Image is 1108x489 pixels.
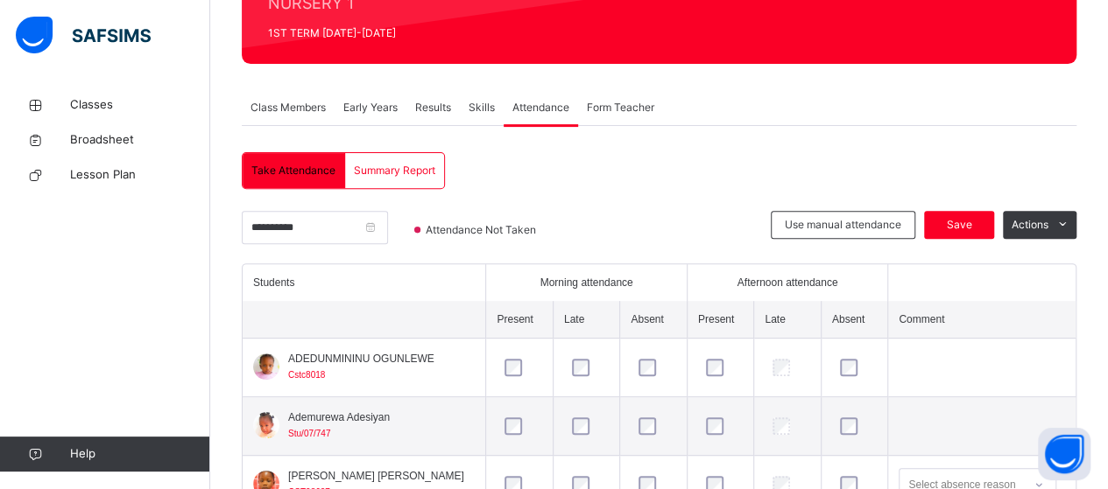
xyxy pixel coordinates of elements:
span: ADEDUNMININU OGUNLEWE [288,351,434,367]
th: Late [553,301,619,339]
span: Actions [1012,217,1048,233]
span: Cstc8018 [288,370,325,380]
span: Early Years [343,100,398,115]
span: Stu/07/747 [288,429,330,438]
span: Use manual attendance [785,217,901,233]
span: Classes [70,96,210,114]
span: Ademurewa Adesiyan [288,409,390,425]
span: Attendance [512,100,569,115]
button: Open asap [1038,428,1090,480]
span: Attendance Not Taken [424,222,541,238]
span: [PERSON_NAME] [PERSON_NAME] [288,468,464,484]
th: Absent [620,301,687,339]
th: Absent [821,301,887,339]
span: Summary Report [354,163,435,178]
span: Take Attendance [251,163,335,178]
span: Afternoon attendance [737,275,838,290]
th: Late [754,301,821,339]
span: Morning attendance [540,275,633,290]
span: Skills [469,100,495,115]
span: Save [937,217,981,233]
th: Present [486,301,553,339]
img: safsims [16,17,151,53]
th: Present [687,301,753,339]
span: Class Members [251,100,326,115]
span: Form Teacher [587,100,654,115]
span: 1ST TERM [DATE]-[DATE] [268,25,546,41]
span: Broadsheet [70,131,210,149]
span: Help [70,445,209,463]
th: Comment [888,301,1076,339]
th: Students [243,264,486,301]
span: Results [415,100,451,115]
span: Lesson Plan [70,166,210,184]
